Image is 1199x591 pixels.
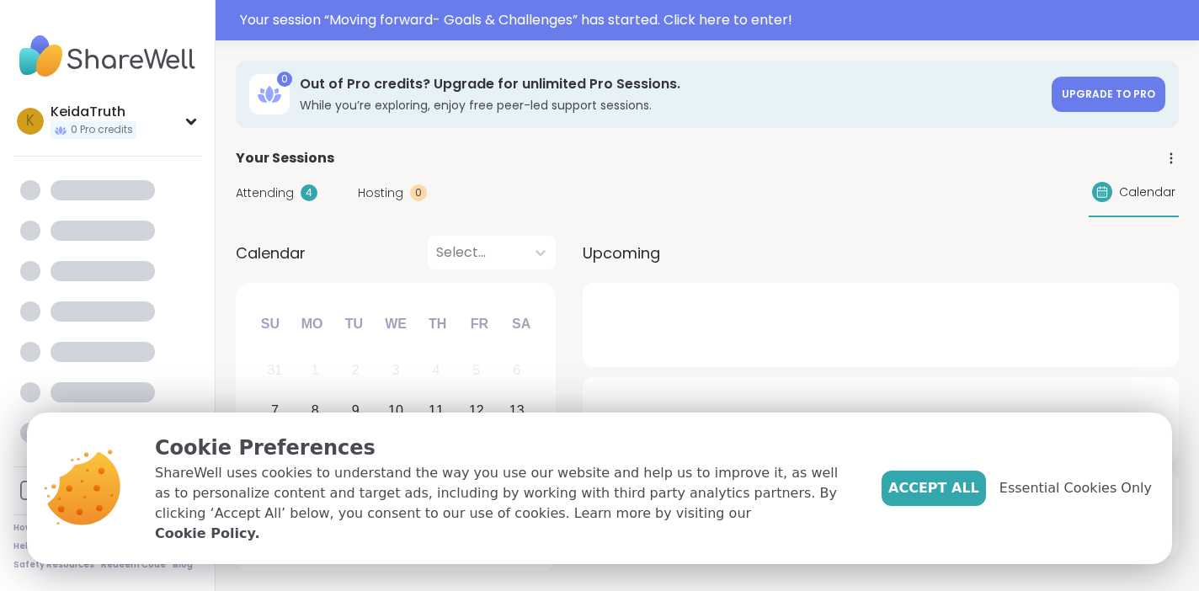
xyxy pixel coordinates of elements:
[461,306,498,343] div: Fr
[882,471,986,506] button: Accept All
[469,399,484,422] div: 12
[503,306,540,343] div: Sa
[335,306,372,343] div: Tu
[300,97,1042,114] h3: While you’re exploring, enjoy free peer-led support sessions.
[338,353,374,389] div: Not available Tuesday, September 2nd, 2025
[252,306,289,343] div: Su
[432,359,440,381] div: 4
[472,359,480,381] div: 5
[378,353,414,389] div: Not available Wednesday, September 3rd, 2025
[377,306,414,343] div: We
[338,393,374,429] div: Choose Tuesday, September 9th, 2025
[358,184,403,202] span: Hosting
[429,399,444,422] div: 11
[277,72,292,87] div: 0
[418,353,455,389] div: Not available Thursday, September 4th, 2025
[267,359,282,381] div: 31
[236,184,294,202] span: Attending
[458,393,494,429] div: Choose Friday, September 12th, 2025
[293,306,330,343] div: Mo
[13,559,94,571] a: Safety Resources
[101,559,166,571] a: Redeem Code
[155,463,855,544] p: ShareWell uses cookies to understand the way you use our website and help us to improve it, as we...
[301,184,317,201] div: 4
[312,399,319,422] div: 8
[257,353,293,389] div: Not available Sunday, August 31st, 2025
[271,399,279,422] div: 7
[254,350,536,551] div: month 2025-09
[1062,87,1155,101] span: Upgrade to Pro
[418,393,455,429] div: Choose Thursday, September 11th, 2025
[236,148,334,168] span: Your Sessions
[378,393,414,429] div: Choose Wednesday, September 10th, 2025
[300,75,1042,93] h3: Out of Pro credits? Upgrade for unlimited Pro Sessions.
[509,399,525,422] div: 13
[155,524,259,544] a: Cookie Policy.
[888,478,979,498] span: Accept All
[583,242,660,264] span: Upcoming
[257,393,293,429] div: Choose Sunday, September 7th, 2025
[388,399,403,422] div: 10
[352,359,360,381] div: 2
[312,359,319,381] div: 1
[458,353,494,389] div: Not available Friday, September 5th, 2025
[297,353,333,389] div: Not available Monday, September 1st, 2025
[352,399,360,422] div: 9
[1052,77,1165,112] a: Upgrade to Pro
[498,353,535,389] div: Not available Saturday, September 6th, 2025
[240,10,1189,30] div: Your session “ Moving forward- Goals & Challenges ” has started. Click here to enter!
[71,123,133,137] span: 0 Pro credits
[419,306,456,343] div: Th
[999,478,1152,498] span: Essential Cookies Only
[498,393,535,429] div: Choose Saturday, September 13th, 2025
[26,110,35,132] span: K
[236,242,306,264] span: Calendar
[392,359,400,381] div: 3
[13,27,201,86] img: ShareWell Nav Logo
[1119,184,1175,201] span: Calendar
[173,559,193,571] a: Blog
[410,184,427,201] div: 0
[155,433,855,463] p: Cookie Preferences
[513,359,520,381] div: 6
[297,393,333,429] div: Choose Monday, September 8th, 2025
[51,103,136,121] div: KeidaTruth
